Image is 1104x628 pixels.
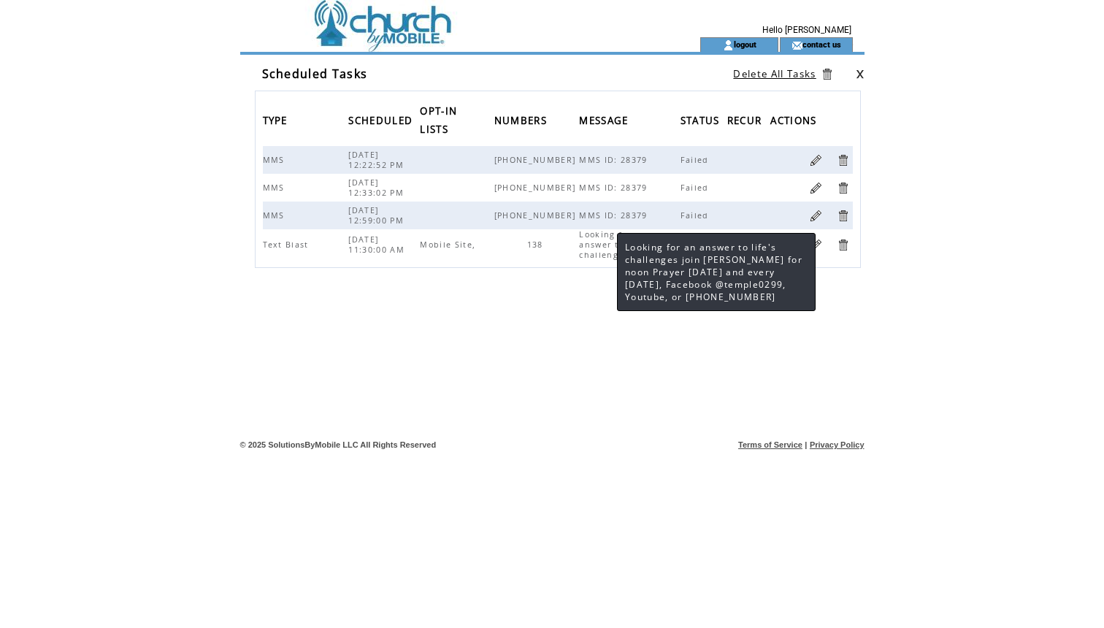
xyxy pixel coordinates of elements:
img: account_icon.gif [723,39,734,51]
span: SCHEDULED [348,110,416,134]
span: MMS ID: 28379 [579,155,651,165]
span: [PHONE_NUMBER] [494,155,580,165]
span: STATUS [681,110,724,134]
span: Looking for an answer to life's challenges join [PERSON_NAME] for noon Prayer [DATE] and every [D... [625,241,802,303]
a: Edit Task [809,209,823,223]
span: MMS ID: 28379 [579,210,651,221]
a: NUMBERS [494,115,551,124]
span: MMS [263,155,288,165]
span: NUMBERS [494,110,551,134]
a: Privacy Policy [810,440,865,449]
span: [DATE] 12:59:00 PM [348,205,407,226]
span: MMS ID: 28379 [579,183,651,193]
a: SCHEDULED [348,115,416,124]
a: Edit Task [809,238,823,252]
span: Mobile Site, [420,240,479,250]
span: 138 [527,240,547,250]
span: Looking for an answer to life's challenges join Pa... [579,229,676,260]
a: Edit Task [809,153,823,167]
a: TYPE [263,115,291,124]
span: MESSAGE [579,110,632,134]
span: Failed [681,210,713,221]
a: Terms of Service [738,440,802,449]
span: | [805,440,807,449]
span: © 2025 SolutionsByMobile LLC All Rights Reserved [240,440,437,449]
span: [DATE] 12:22:52 PM [348,150,407,170]
a: RECUR [727,115,766,124]
a: Delete Task [836,238,850,252]
span: MMS [263,210,288,221]
a: MESSAGE [579,115,632,124]
a: OPT-IN LISTS [420,106,457,133]
span: [DATE] 12:33:02 PM [348,177,407,198]
a: contact us [802,39,841,49]
span: ACTIONS [770,110,820,134]
span: [PHONE_NUMBER] [494,183,580,193]
span: Text Blast [263,240,313,250]
span: Hello [PERSON_NAME] [762,25,851,35]
span: [DATE] 11:30:00 AM [348,234,408,255]
span: Failed [681,155,713,165]
span: RECUR [727,110,766,134]
a: Delete Task [836,209,850,223]
a: Delete Task [836,153,850,167]
span: [PHONE_NUMBER] [494,210,580,221]
a: Delete All Tasks [733,67,816,80]
span: Failed [681,183,713,193]
a: STATUS [681,115,724,124]
span: OPT-IN LISTS [420,101,457,143]
img: contact_us_icon.gif [791,39,802,51]
span: MMS [263,183,288,193]
span: TYPE [263,110,291,134]
a: logout [734,39,756,49]
a: Edit Task [809,181,823,195]
span: Scheduled Tasks [262,66,368,82]
a: Delete Task [836,181,850,195]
